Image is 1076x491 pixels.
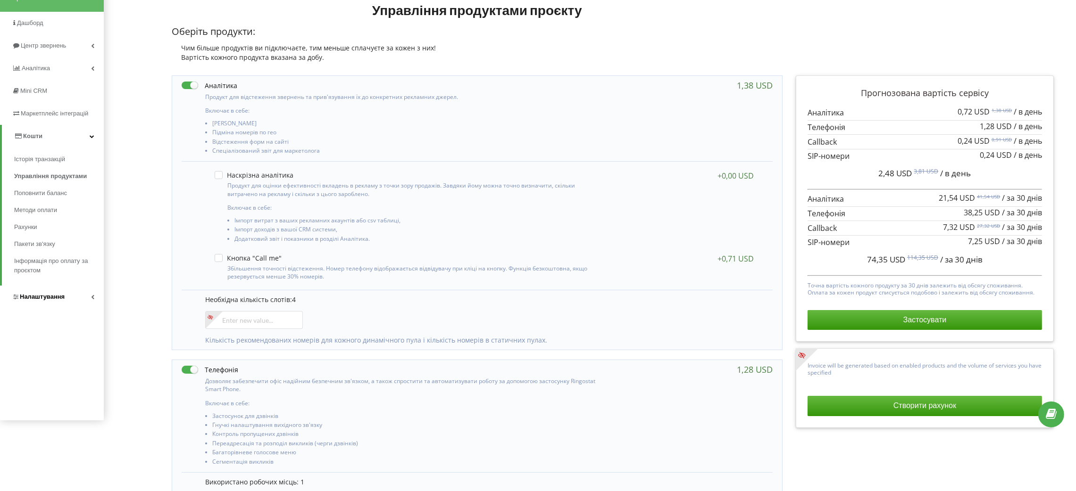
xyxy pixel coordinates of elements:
span: 7,25 USD [968,236,1000,246]
p: Аналітика [808,107,1043,118]
span: Дашборд [17,19,43,26]
li: Імпорт доходів з вашої CRM системи, [234,226,592,235]
span: 7,32 USD [943,222,975,232]
a: Управління продуктами [14,168,104,185]
input: Enter new value... [205,311,303,329]
button: Створити рахунок [808,396,1043,416]
a: Історія транзакцій [14,151,104,168]
span: Пакети зв'язку [14,239,55,249]
p: Кількість рекомендованих номерів для кожного динамічного пула і кількість номерів в статичних пулах. [205,336,763,345]
span: Центр звернень [21,42,66,49]
sup: 0,91 USD [992,136,1012,143]
p: Аналітика [808,194,1043,205]
span: / за 30 днів [1002,193,1042,203]
p: Callback [808,137,1043,147]
p: Включає в себе: [227,204,592,212]
span: Управління продуктами [14,172,87,181]
p: Invoice will be generated based on enabled products and the volume of services you have specified [808,360,1043,376]
label: Кнопка "Call me" [215,254,282,262]
p: Телефонія [808,122,1043,133]
span: Поповнити баланс [14,188,67,198]
p: Точна вартість кожного продукту за 30 днів залежить від обсягу споживання. Оплата за кожен продук... [808,280,1043,296]
a: Поповнити баланс [14,185,104,202]
p: Телефонія [808,208,1043,219]
span: 4 [292,295,296,304]
p: SIP-номери [808,237,1043,248]
span: 74,35 USD [867,254,905,265]
sup: 27,32 USD [977,222,1000,229]
p: Необхідна кількість слотів: [205,295,763,304]
span: 2,48 USD [879,168,912,179]
div: 1,38 USD [737,81,773,90]
span: Інформація про оплату за проєктом [14,256,99,275]
div: Чим більше продуктів ви підключаєте, тим меньше сплачуєте за кожен з них! [172,43,783,53]
li: Спеціалізований звіт для маркетолога [212,147,595,156]
div: +0,71 USD [717,254,754,263]
span: 0,24 USD [980,150,1012,160]
span: Mini CRM [20,87,47,94]
p: Callback [808,223,1043,234]
label: Аналітика [182,81,237,90]
p: Включає в себе: [205,399,595,407]
a: Інформація про оплату за проєктом [14,253,104,279]
p: Дозволяє забезпечити офіс надійним безпечним зв'язком, а також спростити та автоматизувати роботу... [205,377,595,393]
a: Кошти [2,125,104,147]
span: Використано робочих місць: 1 [205,477,304,486]
button: Застосувати [808,310,1043,330]
sup: 3,81 USD [914,167,939,175]
li: Додатковий звіт і показники в розділі Аналітика. [234,236,592,245]
li: Імпорт витрат з ваших рекламних акаунтів або csv таблиці, [234,217,592,226]
sup: 114,35 USD [907,254,938,262]
span: Методи оплати [14,205,57,215]
a: Пакети зв'язку [14,236,104,253]
span: Рахунки [14,222,37,232]
li: Сегментація викликів [212,458,595,467]
li: Переадресація та розподіл викликів (черги дзвінків) [212,440,595,449]
li: Відстеження форм на сайті [212,139,595,147]
li: [PERSON_NAME] [212,120,595,129]
span: Налаштування [20,293,65,300]
p: Оберіть продукти: [172,25,783,39]
li: Багаторівневе голосове меню [212,449,595,458]
p: Продукт для відстеження звернень та прив'язування їх до конкретних рекламних джерел. [205,93,595,101]
sup: 1,38 USD [992,107,1012,114]
span: / в день [1014,121,1042,131]
li: Контроль пропущених дзвінків [212,431,595,440]
span: / за 30 днів [1002,236,1042,246]
span: / в день [941,168,971,179]
div: +0,00 USD [717,171,754,180]
li: Гнучкі налаштування вихідного зв'язку [212,422,595,431]
span: / за 30 днів [1002,207,1042,218]
p: Прогнозована вартість сервісу [808,87,1043,99]
span: 21,54 USD [939,193,975,203]
span: / за 30 днів [1002,222,1042,232]
p: Включає в себе: [205,106,595,115]
h1: Управління продуктами проєкту [172,1,783,18]
span: 38,25 USD [964,207,1000,218]
span: / в день [1014,106,1042,117]
span: / в день [1014,150,1042,160]
a: Методи оплати [14,202,104,219]
li: Підміна номерів по гео [212,129,595,138]
div: 1,28 USD [737,365,773,374]
span: 1,28 USD [980,121,1012,131]
span: Історія транзакцій [14,155,65,164]
span: Аналiтика [22,65,50,72]
span: 0,24 USD [958,136,990,146]
label: Телефонія [182,365,238,375]
span: / в день [1014,136,1042,146]
sup: 41,54 USD [977,193,1000,200]
p: SIP-номери [808,151,1043,162]
span: Маркетплейс інтеграцій [21,110,88,117]
label: Наскрізна аналітика [215,171,293,179]
p: Збільшення точності відстеження. Номер телефону відображається відвідувачу при кліці на кнопку. Ф... [227,264,592,280]
div: Вартість кожного продукта вказана за добу. [172,53,783,62]
span: 0,72 USD [958,106,990,117]
li: Застосунок для дзвінків [212,413,595,422]
a: Рахунки [14,219,104,236]
span: Кошти [23,132,42,139]
p: Продукт для оцінки ефективності вкладень в рекламу з точки зору продажів. Завдяки йому можна точн... [227,181,592,197]
span: / за 30 днів [940,254,983,265]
